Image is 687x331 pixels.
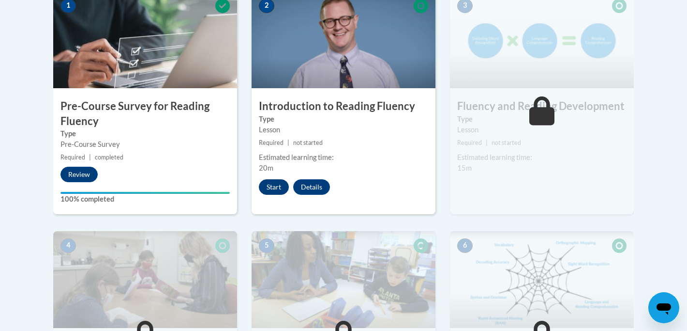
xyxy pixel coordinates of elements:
button: Details [293,179,330,195]
button: Review [60,167,98,182]
span: Required [60,154,85,161]
label: 100% completed [60,194,230,205]
h3: Pre-Course Survey for Reading Fluency [53,99,237,129]
span: not started [492,139,521,146]
div: Lesson [259,125,428,135]
h3: Fluency and Reading Development [450,99,634,114]
div: Pre-Course Survey [60,139,230,150]
span: | [486,139,488,146]
label: Type [457,114,627,125]
img: Course Image [252,231,435,328]
span: completed [95,154,123,161]
span: Required [457,139,482,146]
iframe: Button to launch messaging window [648,292,679,323]
span: | [89,154,91,161]
div: Your progress [60,192,230,194]
img: Course Image [53,231,237,328]
span: 6 [457,238,473,253]
span: not started [293,139,323,146]
img: Course Image [450,231,634,328]
div: Estimated learning time: [457,152,627,163]
label: Type [259,114,428,125]
span: 4 [60,238,76,253]
span: 5 [259,238,274,253]
span: 20m [259,164,273,172]
div: Lesson [457,125,627,135]
span: Required [259,139,284,146]
button: Start [259,179,289,195]
span: | [287,139,289,146]
span: 15m [457,164,472,172]
label: Type [60,128,230,139]
div: Estimated learning time: [259,152,428,163]
h3: Introduction to Reading Fluency [252,99,435,114]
